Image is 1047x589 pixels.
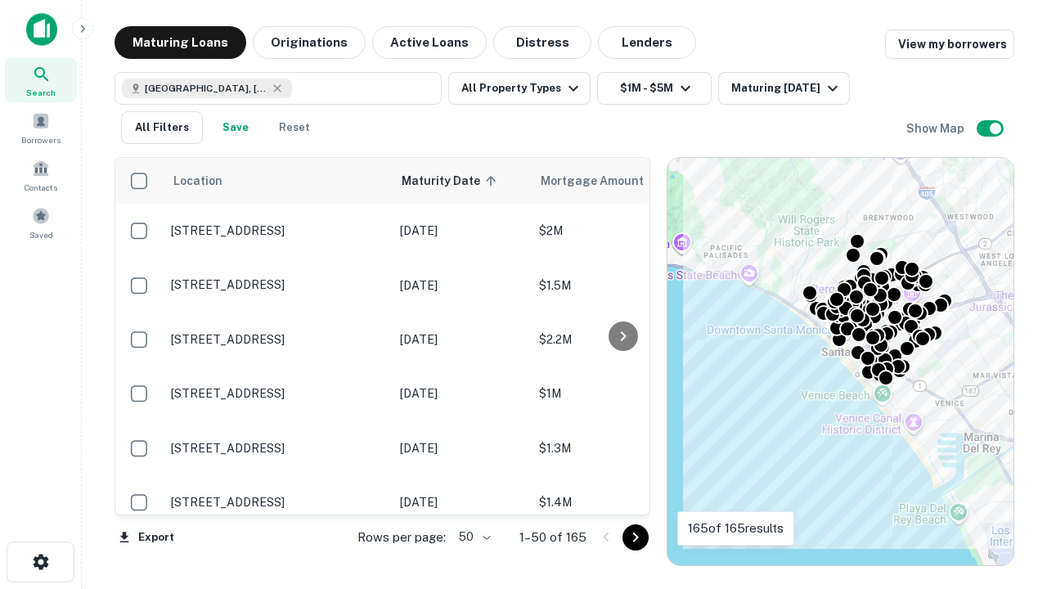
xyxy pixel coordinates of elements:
button: Maturing [DATE] [718,72,850,105]
button: Distress [493,26,591,59]
p: 165 of 165 results [688,519,784,538]
p: Rows per page: [357,528,446,547]
p: $1.4M [539,493,703,511]
th: Location [163,158,392,204]
button: Export [115,525,178,550]
div: Maturing [DATE] [731,79,843,98]
span: Saved [29,228,53,241]
p: $2.2M [539,330,703,348]
div: 0 0 [667,158,1013,565]
a: View my borrowers [885,29,1014,59]
p: 1–50 of 165 [519,528,586,547]
button: All Filters [121,111,203,144]
span: [GEOGRAPHIC_DATA], [GEOGRAPHIC_DATA], [GEOGRAPHIC_DATA] [145,81,267,96]
button: All Property Types [448,72,591,105]
p: [STREET_ADDRESS] [171,386,384,401]
p: $1M [539,384,703,402]
button: Reset [268,111,321,144]
p: [DATE] [400,439,523,457]
p: [DATE] [400,222,523,240]
a: Saved [5,200,77,245]
button: $1M - $5M [597,72,712,105]
span: Contacts [25,181,57,194]
span: Mortgage Amount [541,171,665,191]
p: [STREET_ADDRESS] [171,332,384,347]
p: [DATE] [400,277,523,294]
button: Save your search to get updates of matches that match your search criteria. [209,111,262,144]
img: capitalize-icon.png [26,13,57,46]
a: Borrowers [5,106,77,150]
p: $1.5M [539,277,703,294]
button: Maturing Loans [115,26,246,59]
button: Active Loans [372,26,487,59]
span: Maturity Date [402,171,501,191]
a: Contacts [5,153,77,197]
p: [STREET_ADDRESS] [171,277,384,292]
button: Lenders [598,26,696,59]
p: [STREET_ADDRESS] [171,223,384,238]
th: Maturity Date [392,158,531,204]
a: Search [5,58,77,102]
h6: Show Map [906,119,967,137]
span: Location [173,171,222,191]
button: [GEOGRAPHIC_DATA], [GEOGRAPHIC_DATA], [GEOGRAPHIC_DATA] [115,72,442,105]
p: [STREET_ADDRESS] [171,441,384,456]
iframe: Chat Widget [965,458,1047,537]
p: [STREET_ADDRESS] [171,495,384,510]
p: $2M [539,222,703,240]
span: Search [26,86,56,99]
p: [DATE] [400,330,523,348]
p: [DATE] [400,384,523,402]
p: $1.3M [539,439,703,457]
span: Borrowers [21,133,61,146]
th: Mortgage Amount [531,158,711,204]
div: 50 [452,525,493,549]
button: Originations [253,26,366,59]
p: [DATE] [400,493,523,511]
button: Go to next page [622,524,649,551]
